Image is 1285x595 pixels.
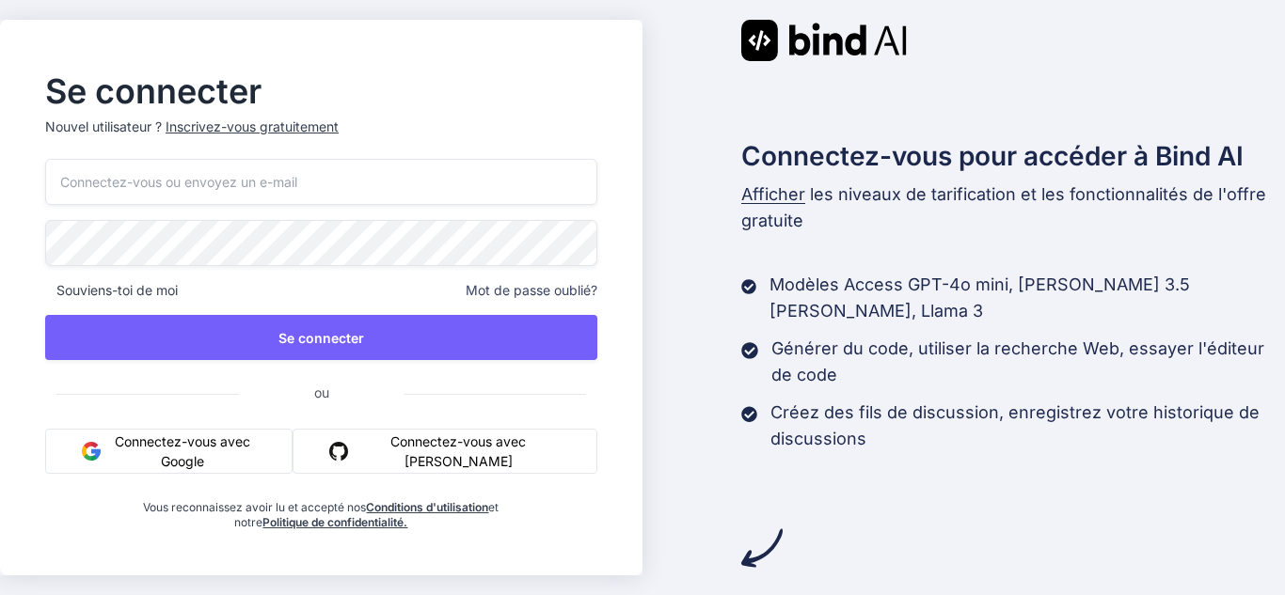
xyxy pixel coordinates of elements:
[56,282,178,298] font: Souviens-toi de moi
[390,433,526,469] font: Connectez-vous avec [PERSON_NAME]
[770,402,1260,448] font: Créez des fils de discussion, enregistrez votre historique de discussions
[314,384,329,400] font: ou
[45,159,597,205] input: Connectez-vous ou envoyez un e-mail
[769,274,1190,321] font: Modèles Access GPT-4o mini, [PERSON_NAME] 3.5 [PERSON_NAME], Llama 3
[82,442,101,461] img: Google
[466,282,597,298] font: Mot de passe oublié?
[771,338,1264,384] font: Générer du code, utiliser la recherche Web, essayer l'éditeur de code
[329,442,348,461] img: github
[143,500,366,514] font: Vous reconnaissez avoir lu et accepté nos
[741,140,1244,172] font: Connectez-vous pour accéder à Bind AI
[45,429,293,474] button: Connectez-vous avec Google
[45,315,597,360] button: Se connecter
[166,118,339,134] font: Inscrivez-vous gratuitement
[741,184,805,204] font: Afficher
[262,515,407,529] a: Politique de confidentialité.
[293,429,597,474] button: Connectez-vous avec [PERSON_NAME]
[115,433,250,469] font: Connectez-vous avec Google
[45,118,162,134] font: Nouvel utilisateur ?
[278,330,364,346] font: Se connecter
[741,527,783,569] img: flèche
[741,184,1266,230] font: les niveaux de tarification et les fonctionnalités de l'offre gratuite
[366,500,488,514] a: Conditions d'utilisation
[741,20,907,61] img: Logo de Bind AI
[45,70,262,112] font: Se connecter
[234,500,499,529] font: et notre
